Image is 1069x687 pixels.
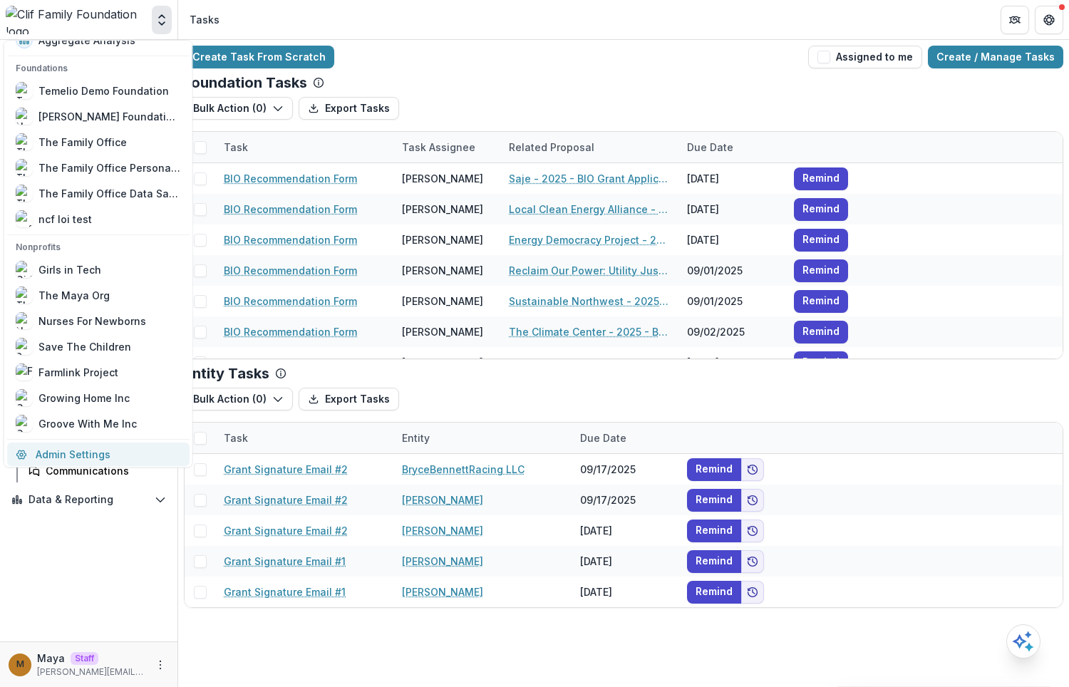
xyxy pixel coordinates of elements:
[224,492,348,507] a: Grant Signature Email #2
[572,577,678,607] div: [DATE]
[678,286,785,316] div: 09/01/2025
[224,355,385,370] a: Athletic Scholarship Agreement and Waiver #1
[224,202,357,217] a: BIO Recommendation Form
[393,132,500,162] div: Task Assignee
[184,46,334,68] a: Create Task From Scratch
[687,550,741,573] button: Remind
[152,6,172,34] button: Open entity switcher
[572,515,678,546] div: [DATE]
[224,554,346,569] a: Grant Signature Email #1
[572,546,678,577] div: [DATE]
[687,581,741,604] button: Remind
[741,458,764,481] button: Add to friends
[402,171,483,186] div: [PERSON_NAME]
[393,140,484,155] div: Task Assignee
[678,140,742,155] div: Due Date
[509,232,670,247] a: Energy Democracy Project - 2025 - BIO Grant Application
[572,423,678,453] div: Due Date
[224,523,348,538] a: Grant Signature Email #2
[224,324,357,339] a: BIO Recommendation Form
[215,140,257,155] div: Task
[794,198,848,221] button: Remind
[215,423,393,453] div: Task
[215,132,393,162] div: Task
[678,132,785,162] div: Due Date
[572,454,678,485] div: 09/17/2025
[224,171,357,186] a: BIO Recommendation Form
[1035,6,1063,34] button: Get Help
[402,202,483,217] div: [PERSON_NAME]
[509,202,670,217] a: Local Clean Energy Alliance - 2025 - BIO Grant Application
[299,388,399,410] button: Export Tasks
[687,520,741,542] button: Remind
[678,255,785,286] div: 09/01/2025
[741,581,764,604] button: Add to friends
[678,163,785,194] div: [DATE]
[509,294,670,309] a: Sustainable Northwest - 2025 - BIO Grant Application
[678,347,785,378] div: [DATE]
[6,6,146,34] img: Clif Family Foundation logo
[509,263,670,278] a: Reclaim Our Power: Utility Justice Campaign - 2025 - BIO Grant Application
[500,132,678,162] div: Related Proposal
[393,423,572,453] div: Entity
[687,489,741,512] button: Remind
[224,294,357,309] a: BIO Recommendation Form
[808,46,922,68] button: Assigned to me
[299,97,399,120] button: Export Tasks
[152,656,169,673] button: More
[794,290,848,313] button: Remind
[224,232,357,247] a: BIO Recommendation Form
[38,33,135,48] div: Aggregate Analysis
[928,46,1063,68] a: Create / Manage Tasks
[509,171,670,186] a: Saje - 2025 - BIO Grant Application
[572,430,635,445] div: Due Date
[16,660,24,669] div: Maya
[741,489,764,512] button: Add to friends
[794,321,848,343] button: Remind
[184,97,293,120] button: Bulk Action (0)
[741,550,764,573] button: Add to friends
[402,263,483,278] div: [PERSON_NAME]
[184,9,225,30] nav: breadcrumb
[402,462,525,477] a: BryceBennettRacing LLC
[402,554,483,569] a: [PERSON_NAME]
[184,365,269,382] p: Entity Tasks
[393,430,438,445] div: Entity
[184,388,293,410] button: Bulk Action (0)
[402,232,483,247] div: [PERSON_NAME]
[37,651,65,666] p: Maya
[794,351,848,374] button: Remind
[402,355,483,370] div: [PERSON_NAME]
[224,263,357,278] a: BIO Recommendation Form
[184,74,307,91] p: Foundation Tasks
[190,12,220,27] div: Tasks
[741,520,764,542] button: Add to friends
[224,462,348,477] a: Grant Signature Email #2
[402,294,483,309] div: [PERSON_NAME]
[678,316,785,347] div: 09/02/2025
[509,324,670,339] a: The Climate Center - 2025 - BIO Grant Application
[678,224,785,255] div: [DATE]
[71,652,98,665] p: Staff
[678,194,785,224] div: [DATE]
[794,229,848,252] button: Remind
[794,167,848,190] button: Remind
[224,584,346,599] a: Grant Signature Email #1
[46,463,160,478] div: Communications
[23,459,172,482] a: Communications
[402,492,483,507] a: [PERSON_NAME]
[794,259,848,282] button: Remind
[1006,624,1040,658] button: Open AI Assistant
[215,430,257,445] div: Task
[687,458,741,481] button: Remind
[402,584,483,599] a: [PERSON_NAME]
[37,666,146,678] p: [PERSON_NAME][EMAIL_ADDRESS][DOMAIN_NAME]
[500,140,603,155] div: Related Proposal
[29,494,149,506] span: Data & Reporting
